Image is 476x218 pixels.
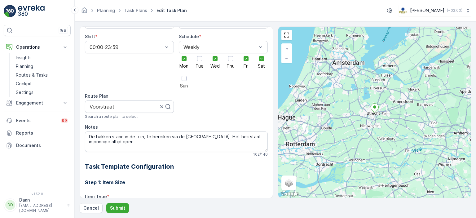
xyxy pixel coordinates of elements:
[85,162,268,171] h2: Task Template Configuration
[16,55,32,61] p: Insights
[106,203,129,213] button: Submit
[80,203,103,213] button: Cancel
[13,79,71,88] a: Cockpit
[85,93,108,99] label: Route Plan
[258,64,265,68] span: Sat
[4,139,71,152] a: Documents
[13,71,71,79] a: Routes & Tasks
[16,44,58,50] p: Operations
[18,5,45,17] img: logo_light-DOdMpM7g.png
[4,5,16,17] img: logo
[85,114,139,119] span: Search a route plan to select.
[282,53,291,63] a: Zoom Out
[62,118,67,123] p: 99
[4,97,71,109] button: Engagement
[60,28,66,33] p: ⌘B
[19,197,64,203] p: Daan
[16,89,33,96] p: Settings
[85,34,95,39] label: Shift
[83,205,99,211] p: Cancel
[124,8,147,13] a: Task Plans
[196,64,204,68] span: Tue
[110,205,125,211] p: Submit
[13,88,71,97] a: Settings
[16,63,33,69] p: Planning
[399,7,408,14] img: basis-logo_rgb2x.png
[16,72,48,78] p: Routes & Tasks
[16,81,32,87] p: Cockpit
[85,124,98,130] label: Notes
[253,152,268,157] p: 102 / 140
[410,7,444,14] p: [PERSON_NAME]
[282,176,296,190] a: Layers
[4,192,71,196] span: v 1.52.0
[282,30,291,40] a: View Fullscreen
[16,130,68,136] p: Reports
[4,127,71,139] a: Reports
[210,64,220,68] span: Wed
[179,34,199,39] label: Schedule
[16,100,58,106] p: Engagement
[282,44,291,53] a: Zoom In
[16,118,57,124] p: Events
[447,8,462,13] p: ( +02:00 )
[399,5,471,16] button: [PERSON_NAME](+02:00)
[85,194,107,199] label: Item Type
[13,62,71,71] a: Planning
[13,53,71,62] a: Insights
[180,84,188,88] span: Sun
[179,64,188,68] span: Mon
[227,64,235,68] span: Thu
[85,131,268,152] textarea: De bakken staan in de tuin, te bereiken via de [GEOGRAPHIC_DATA]. Het hek staat in principe altij...
[4,197,71,213] button: DDDaan[EMAIL_ADDRESS][DOMAIN_NAME]
[97,8,115,13] a: Planning
[4,114,71,127] a: Events99
[155,7,188,14] span: Edit Task Plan
[16,142,68,149] p: Documents
[285,46,288,51] span: +
[81,9,88,15] a: Homepage
[280,190,300,198] a: Open this area in Google Maps (opens a new window)
[4,41,71,53] button: Operations
[280,190,300,198] img: Google
[19,203,64,213] p: [EMAIL_ADDRESS][DOMAIN_NAME]
[85,179,268,186] h3: Step 1: Item Size
[285,55,288,60] span: −
[5,200,15,210] div: DD
[244,64,249,68] span: Fri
